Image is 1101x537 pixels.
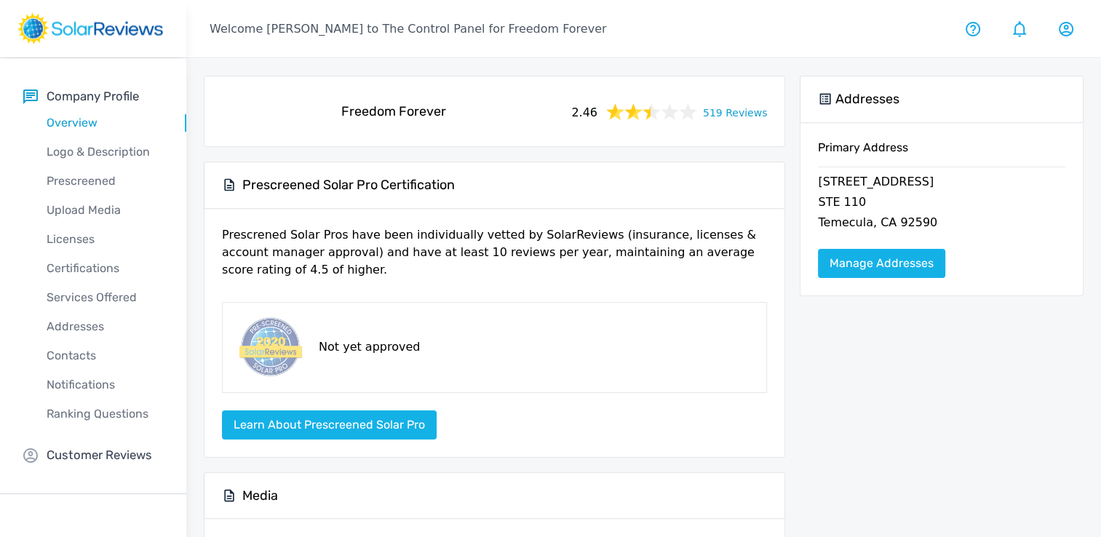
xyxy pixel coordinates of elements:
[222,418,437,431] a: Learn about Prescreened Solar Pro
[23,108,186,138] a: Overview
[23,347,186,365] p: Contacts
[47,446,152,464] p: Customer Reviews
[23,254,186,283] a: Certifications
[341,103,446,120] h5: Freedom Forever
[23,260,186,277] p: Certifications
[23,231,186,248] p: Licenses
[23,167,186,196] a: Prescreened
[47,87,139,106] p: Company Profile
[234,314,304,381] img: prescreened-badge.png
[23,225,186,254] a: Licenses
[818,214,1065,234] p: Temecula, CA 92590
[23,318,186,335] p: Addresses
[703,103,767,121] a: 519 Reviews
[242,177,455,194] h5: Prescreened Solar Pro Certification
[23,341,186,370] a: Contacts
[23,283,186,312] a: Services Offered
[818,249,945,278] a: Manage Addresses
[23,370,186,399] a: Notifications
[23,399,186,429] a: Ranking Questions
[818,194,1065,214] p: STE 110
[23,143,186,161] p: Logo & Description
[210,20,606,38] p: Welcome [PERSON_NAME] to The Control Panel for Freedom Forever
[835,91,899,108] h5: Addresses
[571,101,597,122] span: 2.46
[319,338,420,356] p: Not yet approved
[222,226,767,290] p: Prescrened Solar Pros have been individually vetted by SolarReviews (insurance, licenses & accoun...
[242,488,278,504] h5: Media
[818,140,1065,167] h6: Primary Address
[23,138,186,167] a: Logo & Description
[818,173,1065,194] p: [STREET_ADDRESS]
[23,376,186,394] p: Notifications
[23,172,186,190] p: Prescreened
[23,196,186,225] a: Upload Media
[23,312,186,341] a: Addresses
[23,289,186,306] p: Services Offered
[23,114,186,132] p: Overview
[23,405,186,423] p: Ranking Questions
[23,202,186,219] p: Upload Media
[222,410,437,439] button: Learn about Prescreened Solar Pro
